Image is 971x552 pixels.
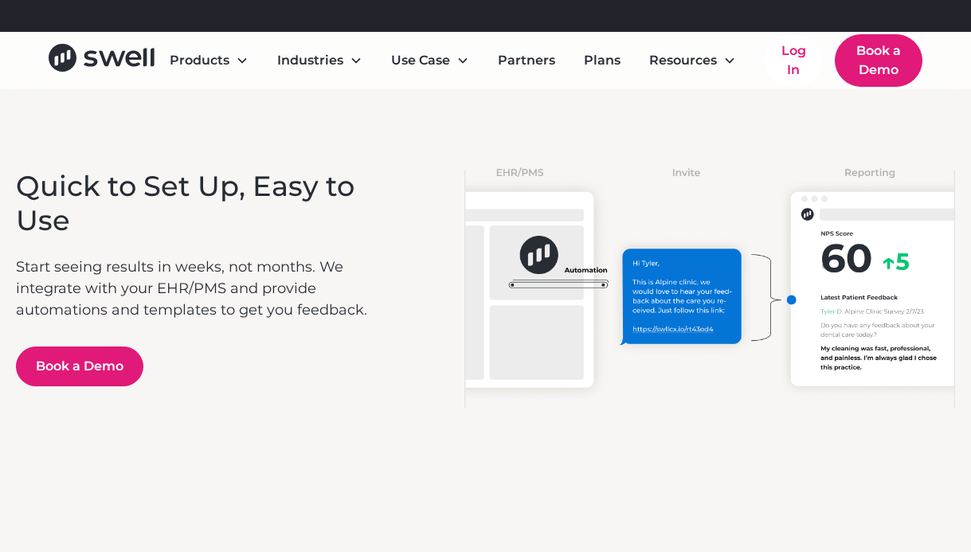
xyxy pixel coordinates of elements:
[571,45,633,76] a: Plans
[485,45,568,76] a: Partners
[264,45,375,76] div: Industries
[636,45,749,76] div: Resources
[835,34,922,87] a: Book a Demo
[391,51,450,70] div: Use Case
[277,51,343,70] div: Industries
[49,44,157,78] a: home
[170,51,229,70] div: Products
[16,170,409,237] h3: Quick to Set Up, Easy to Use
[378,45,482,76] div: Use Case
[157,45,261,76] div: Products
[16,256,409,321] p: Start seeing results in weeks, not months. We integrate with your EHR/PMS and provide automations...
[765,35,822,86] a: Log In
[891,476,971,552] iframe: Chat Widget
[16,346,143,386] a: Book a Demo
[649,51,717,70] div: Resources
